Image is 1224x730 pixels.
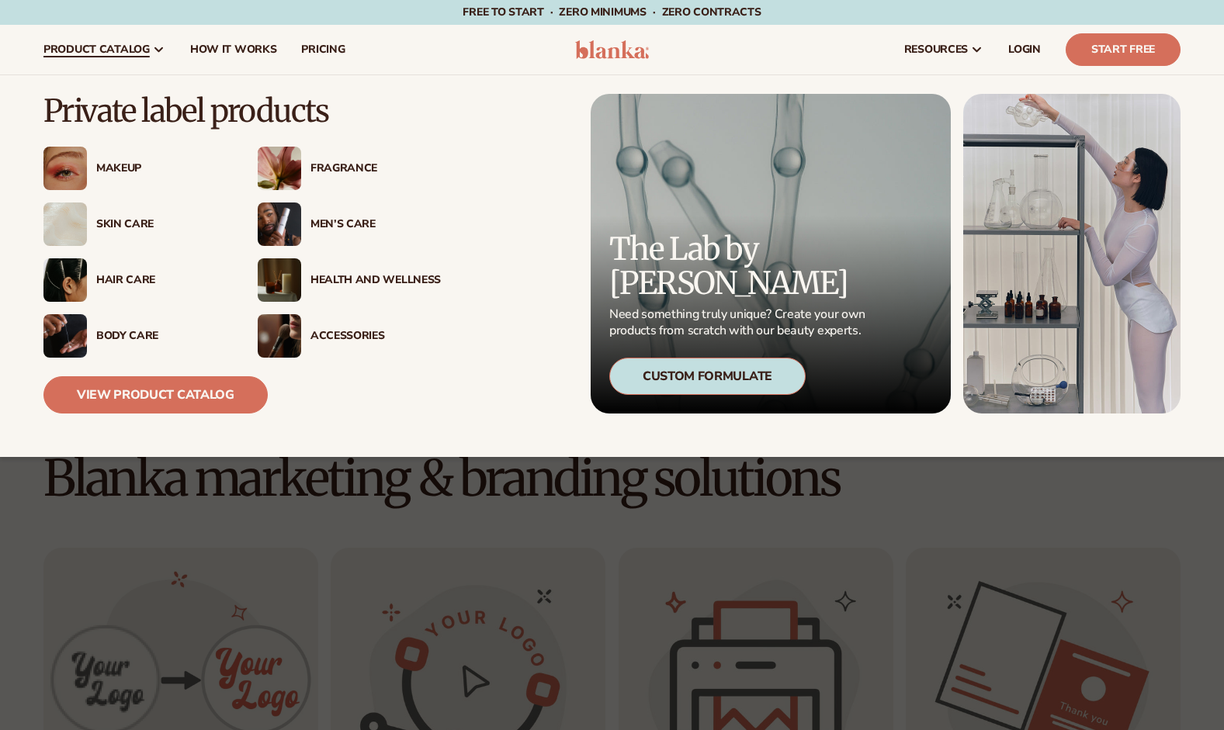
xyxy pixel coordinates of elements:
a: Microscopic product formula. The Lab by [PERSON_NAME] Need something truly unique? Create your ow... [591,94,951,413]
img: logo [575,40,649,59]
div: Custom Formulate [609,358,806,395]
a: Male holding moisturizer bottle. Men’s Care [258,202,441,246]
a: Female hair pulled back with clips. Hair Care [43,258,227,302]
a: How It Works [178,25,290,74]
span: pricing [301,43,345,56]
a: product catalog [31,25,178,74]
a: LOGIN [996,25,1053,74]
div: Body Care [96,330,227,343]
div: Hair Care [96,274,227,287]
p: The Lab by [PERSON_NAME] [609,232,870,300]
span: resources [904,43,968,56]
a: Female with glitter eye makeup. Makeup [43,147,227,190]
div: Skin Care [96,218,227,231]
a: resources [892,25,996,74]
a: View Product Catalog [43,376,268,413]
span: LOGIN [1008,43,1041,56]
span: How It Works [190,43,277,56]
div: Health And Wellness [310,274,441,287]
a: Start Free [1066,33,1181,66]
a: Female with makeup brush. Accessories [258,314,441,358]
a: Pink blooming flower. Fragrance [258,147,441,190]
p: Need something truly unique? Create your own products from scratch with our beauty experts. [609,306,870,339]
div: Fragrance [310,162,441,175]
span: product catalog [43,43,150,56]
img: Candles and incense on table. [258,258,301,302]
p: Private label products [43,94,441,128]
div: Accessories [310,330,441,343]
a: pricing [289,25,357,74]
img: Male hand applying moisturizer. [43,314,87,358]
span: Free to start · ZERO minimums · ZERO contracts [463,5,761,19]
a: Candles and incense on table. Health And Wellness [258,258,441,302]
img: Pink blooming flower. [258,147,301,190]
a: Male hand applying moisturizer. Body Care [43,314,227,358]
img: Female with makeup brush. [258,314,301,358]
img: Female in lab with equipment. [963,94,1181,413]
a: Cream moisturizer swatch. Skin Care [43,202,227,246]
img: Female with glitter eye makeup. [43,147,87,190]
div: Makeup [96,162,227,175]
img: Female hair pulled back with clips. [43,258,87,302]
img: Male holding moisturizer bottle. [258,202,301,246]
img: Cream moisturizer swatch. [43,202,87,246]
div: Men’s Care [310,218,441,231]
